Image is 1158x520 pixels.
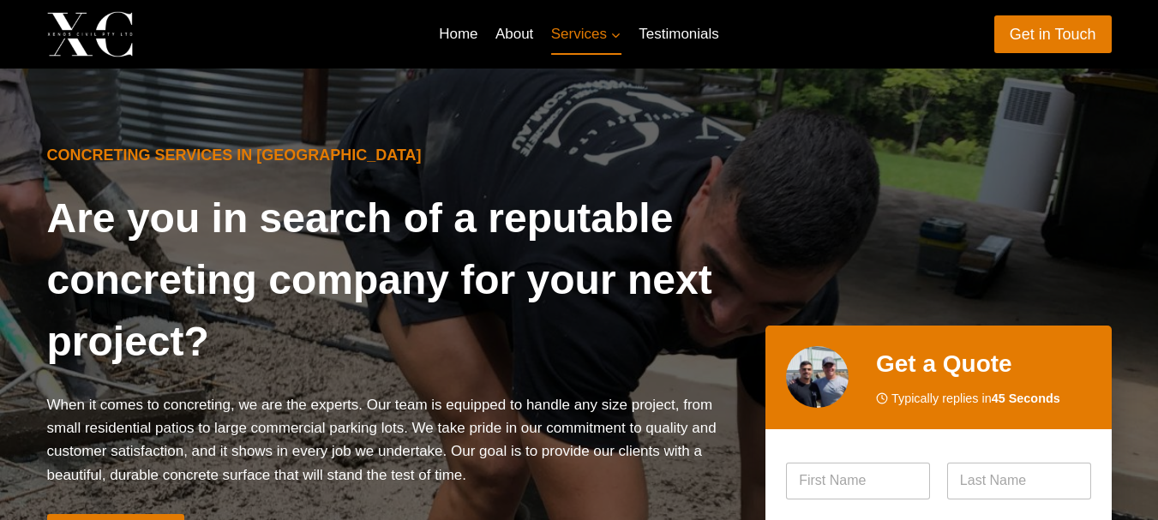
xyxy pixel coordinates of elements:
input: Last Name [947,463,1091,499]
span: Services [551,22,621,45]
p: Xenos Civil [147,21,267,47]
p: When it comes to concreting, we are the experts. Our team is equipped to handle any size project,... [47,393,739,487]
span: Typically replies in [891,389,1060,409]
strong: 45 Seconds [992,391,1060,405]
a: Home [430,14,487,55]
h6: Concreting Services in [GEOGRAPHIC_DATA] [47,144,739,167]
a: Get in Touch [994,15,1112,52]
h1: Are you in search of a reputable concreting company for your next project? [47,188,739,373]
h2: Get a Quote [876,346,1091,382]
input: First Name [786,463,930,499]
a: Xenos Civil [47,11,267,57]
a: Testimonials [630,14,728,55]
a: About [487,14,543,55]
a: Services [543,14,631,55]
nav: Primary Navigation [430,14,728,55]
img: Xenos Civil [47,11,133,57]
